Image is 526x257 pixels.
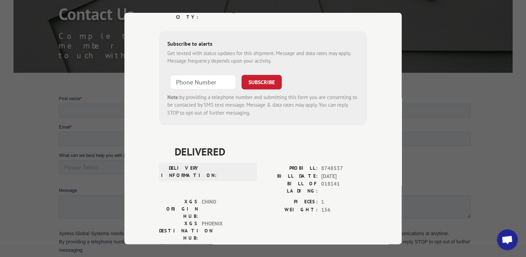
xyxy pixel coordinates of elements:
[497,229,518,250] div: Open chat
[207,1,228,6] span: Last name
[207,57,246,63] span: Contact Preference
[209,68,213,73] input: Contact by Email
[207,29,237,34] span: Phone number
[202,6,248,21] span: [GEOGRAPHIC_DATA] , AZ
[263,165,318,172] label: PROBILL:
[159,198,198,220] label: XGS ORIGIN HUB:
[321,165,367,172] span: 8748537
[170,75,236,89] input: Phone Number
[321,198,367,206] span: 1
[159,220,198,242] label: XGS DESTINATION HUB:
[202,198,248,220] span: CHINO
[321,172,367,180] span: [DATE]
[202,220,248,242] span: PHOENIX
[263,206,318,214] label: WEIGHT:
[175,144,367,159] span: DELIVERED
[263,180,318,195] label: BILL OF LADING:
[167,94,179,100] strong: Note:
[209,78,213,82] input: Contact by Phone
[321,206,367,214] span: 156
[167,50,359,65] div: Get texted with status updates for this shipment. Message and data rates may apply. Message frequ...
[167,39,359,50] div: Subscribe to alerts
[215,69,249,74] span: Contact by Email
[321,180,367,195] span: 018141
[263,172,318,180] label: BILL DATE:
[167,94,359,117] div: by providing a telephone number and submitting this form you are consenting to be contacted by SM...
[159,6,198,21] label: DELIVERY CITY:
[215,78,251,83] span: Contact by Phone
[161,165,200,179] label: DELIVERY INFORMATION:
[263,198,318,206] label: PIECES:
[242,75,282,89] button: SUBSCRIBE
